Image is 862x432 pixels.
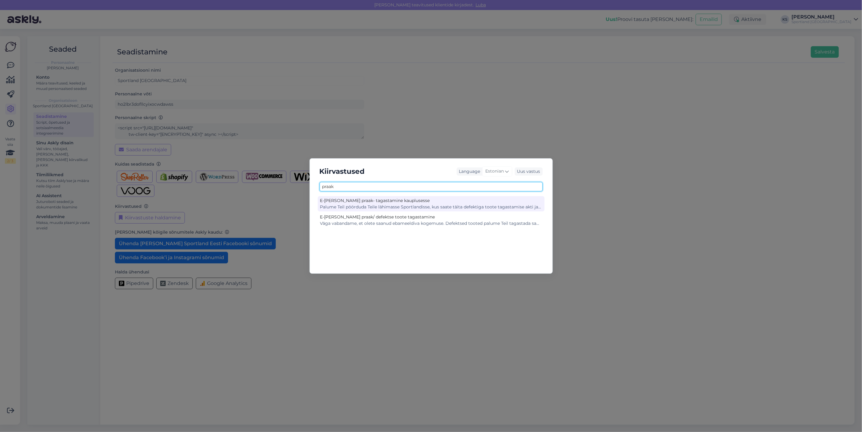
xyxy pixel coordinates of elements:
span: Estonian [486,168,504,175]
div: E-[PERSON_NAME] praak/ defektse toote tagastamine [320,214,542,220]
div: Väga vabandame, et olete saanud ebameeldiva kogemuse. Defektsed tooted palume Teil tagastada sama... [320,220,542,227]
div: Uus vastus [515,167,543,176]
h5: Kiirvastused [320,166,365,177]
input: Otsi kiirvastuseid [320,182,543,191]
div: Palume Teil pöörduda Teile lähimasse Sportlandisse, kus saate täita defektiga toote tagastamise a... [320,204,542,210]
div: Language [457,168,480,175]
div: E-[PERSON_NAME] praak- tagastamine kauplusesse [320,197,542,204]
